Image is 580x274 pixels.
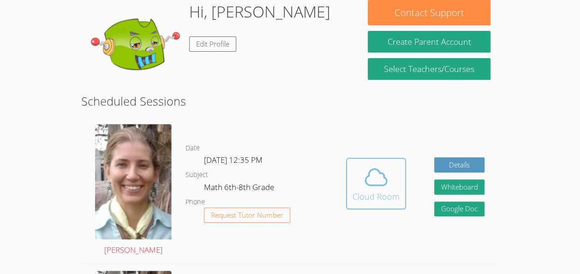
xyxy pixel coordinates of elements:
dt: Date [185,143,200,154]
button: Whiteboard [434,179,485,195]
span: [DATE] 12:35 PM [204,155,263,165]
a: Google Doc [434,202,485,217]
a: Edit Profile [189,36,236,52]
button: Request Tutor Number [204,208,290,223]
img: Screenshot%202024-09-06%20202226%20-%20Cropped.png [95,124,172,239]
a: [PERSON_NAME] [95,124,172,256]
dd: Math 6th-8th Grade [204,181,276,197]
button: Cloud Room [346,158,406,209]
div: Cloud Room [353,190,400,203]
dt: Phone [185,197,205,208]
a: Select Teachers/Courses [368,58,490,80]
span: Request Tutor Number [211,212,283,219]
button: Create Parent Account [368,31,490,53]
a: Details [434,157,485,173]
h2: Scheduled Sessions [81,92,499,110]
dt: Subject [185,169,208,181]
